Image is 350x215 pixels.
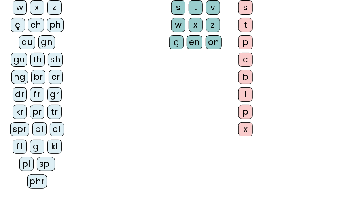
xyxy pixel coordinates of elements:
div: s [238,0,253,15]
div: l [238,87,253,102]
div: ç [11,18,25,32]
div: gu [11,53,27,67]
div: t [238,18,253,32]
div: p [238,105,253,119]
div: gl [30,140,44,154]
div: z [47,0,62,15]
div: kr [13,105,27,119]
div: ph [47,18,64,32]
div: gn [38,35,55,49]
div: qu [19,35,35,49]
div: p [238,35,253,49]
div: on [206,35,222,49]
div: w [13,0,27,15]
div: dr [13,87,27,102]
div: ch [28,18,44,32]
div: c [238,53,253,67]
div: th [30,53,45,67]
div: x [189,18,203,32]
div: spr [10,122,29,136]
div: phr [27,174,47,189]
div: fr [30,87,44,102]
div: br [31,70,45,84]
div: gr [47,87,62,102]
div: pl [19,157,34,171]
div: w [171,18,185,32]
div: bl [32,122,47,136]
div: kl [47,140,62,154]
div: s [171,0,185,15]
div: t [189,0,203,15]
div: z [206,18,220,32]
div: b [238,70,253,84]
div: ng [11,70,28,84]
div: spl [37,157,55,171]
div: tr [47,105,62,119]
div: ç [169,35,184,49]
div: pr [30,105,44,119]
div: sh [48,53,63,67]
div: cl [50,122,64,136]
div: cr [49,70,63,84]
div: fl [13,140,27,154]
div: x [30,0,44,15]
div: en [187,35,202,49]
div: x [238,122,253,136]
div: v [206,0,220,15]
